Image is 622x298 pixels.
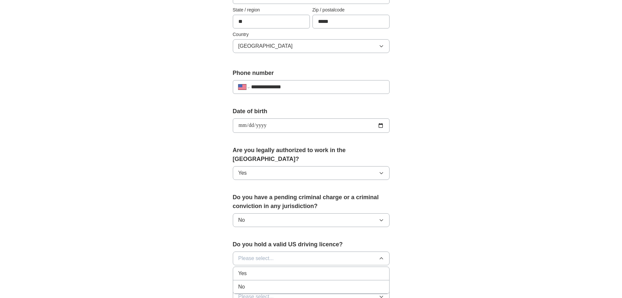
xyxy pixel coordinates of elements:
span: No [238,216,245,224]
button: No [233,213,390,227]
button: [GEOGRAPHIC_DATA] [233,39,390,53]
span: Yes [238,169,247,177]
label: Zip / postalcode [312,7,390,13]
label: State / region [233,7,310,13]
label: Do you hold a valid US driving licence? [233,240,390,249]
span: No [238,283,245,291]
span: Yes [238,270,247,277]
label: Date of birth [233,107,390,116]
span: [GEOGRAPHIC_DATA] [238,42,293,50]
label: Country [233,31,390,38]
label: Phone number [233,69,390,78]
label: Do you have a pending criminal charge or a criminal conviction in any jurisdiction? [233,193,390,211]
button: Yes [233,166,390,180]
label: Are you legally authorized to work in the [GEOGRAPHIC_DATA]? [233,146,390,164]
button: Please select... [233,252,390,265]
span: Please select... [238,254,274,262]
